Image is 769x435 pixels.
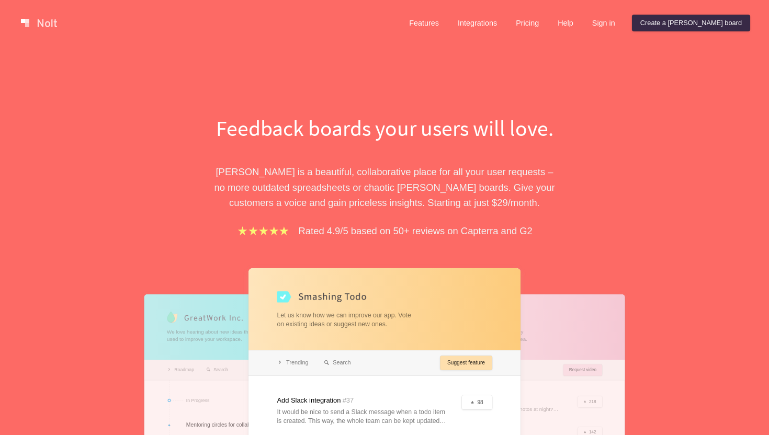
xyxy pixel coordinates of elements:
h1: Feedback boards your users will love. [204,113,565,143]
a: Help [549,15,582,31]
a: Pricing [507,15,547,31]
a: Integrations [449,15,505,31]
a: Sign in [584,15,624,31]
p: Rated 4.9/5 based on 50+ reviews on Capterra and G2 [299,223,533,238]
img: stars.b067e34983.png [236,225,290,237]
p: [PERSON_NAME] is a beautiful, collaborative place for all your user requests – no more outdated s... [204,164,565,210]
a: Create a [PERSON_NAME] board [632,15,750,31]
a: Features [401,15,447,31]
